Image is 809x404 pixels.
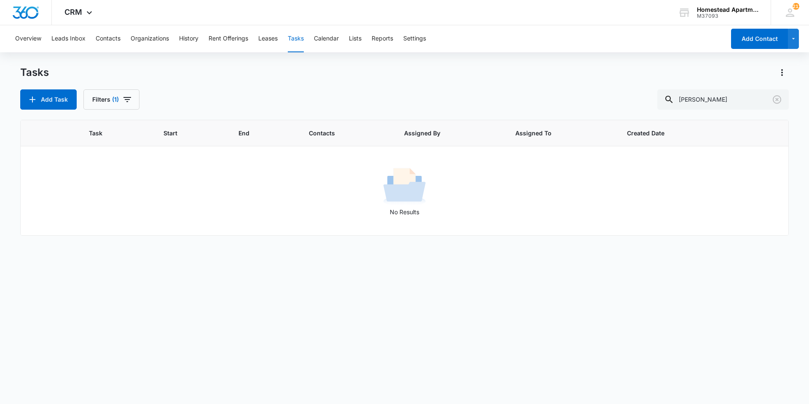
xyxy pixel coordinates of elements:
img: No Results [383,165,426,207]
span: Assigned To [515,129,594,137]
button: Reports [372,25,393,52]
button: Clear [770,93,784,106]
span: CRM [64,8,82,16]
span: Start [163,129,206,137]
button: Add Contact [731,29,788,49]
button: Calendar [314,25,339,52]
button: Tasks [288,25,304,52]
button: Filters(1) [83,89,139,110]
button: Add Task [20,89,77,110]
button: Leases [258,25,278,52]
span: Created Date [627,129,708,137]
span: Assigned By [404,129,483,137]
button: Settings [403,25,426,52]
p: No Results [21,207,788,216]
span: End [238,129,276,137]
span: 212 [793,3,799,10]
button: Rent Offerings [209,25,248,52]
h1: Tasks [20,66,49,79]
span: (1) [112,97,119,102]
button: Lists [349,25,362,52]
span: Contacts [309,129,372,137]
button: History [179,25,198,52]
div: account id [697,13,758,19]
div: notifications count [793,3,799,10]
span: Task [89,129,131,137]
button: Leads Inbox [51,25,86,52]
button: Contacts [96,25,121,52]
div: account name [697,6,758,13]
button: Overview [15,25,41,52]
button: Actions [775,66,789,79]
input: Search Tasks [657,89,789,110]
button: Organizations [131,25,169,52]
